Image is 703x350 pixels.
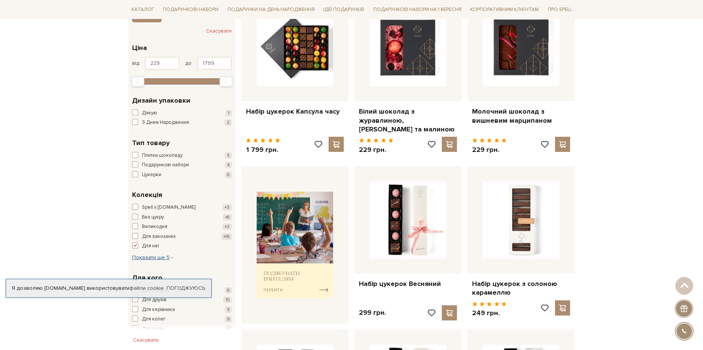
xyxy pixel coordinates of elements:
p: 299 грн. [359,308,386,317]
button: Скасувати [206,25,232,37]
a: Набір цукерок Весняний [359,280,457,288]
span: 2 [224,119,232,126]
input: Ціна [145,57,179,70]
span: +3 [223,204,232,211]
button: Показати ще 5 [132,254,174,261]
p: 229 грн. [359,145,393,154]
span: Великодня [142,223,167,231]
span: Подарункові набори [142,161,189,169]
button: Для колег 9 [132,316,232,323]
button: Для неї [132,242,232,250]
a: Ідеї подарунків [320,4,367,16]
span: Цукерки [142,171,161,179]
button: Плитки шоколаду 5 [132,152,232,159]
span: 5 [225,152,232,159]
input: Ціна [197,57,232,70]
p: 229 грн. [472,145,507,154]
span: Spell x [DOMAIN_NAME] [142,204,195,211]
span: Плитки шоколаду [142,152,182,159]
span: від [132,60,139,67]
span: 5 [225,306,232,313]
div: Max [220,76,232,87]
span: до [185,60,192,67]
span: 6 [225,326,232,332]
button: Для закоханих +16 [132,233,232,241]
a: Погоджуюсь [167,285,205,292]
span: Без цукру [142,214,164,221]
button: Дякую 1 [132,109,232,117]
span: +2 [223,223,232,230]
button: Цукерки 6 [132,171,232,179]
a: Молочний шоколад з вишневим марципаном [472,107,570,125]
button: З Днем Народження 2 [132,119,232,127]
button: Без цукру +6 [132,214,232,221]
a: Корпоративним клієнтам [467,3,542,16]
span: Ціна [132,43,147,53]
span: 10 [223,297,232,303]
span: +6 [223,214,232,220]
button: Великодня +2 [132,223,232,231]
div: Min [131,76,144,87]
div: Я дозволяю [DOMAIN_NAME] використовувати [6,285,211,292]
span: Для неї [142,242,159,250]
a: Подарункові набори на 1 Вересня [370,3,465,16]
button: Для керівника 5 [132,306,232,314]
span: 1 [226,110,232,116]
a: Про Spell [545,4,575,16]
span: Дякую [142,109,157,117]
button: Скасувати [128,334,163,346]
p: 249 грн. [472,309,507,317]
span: Для кого [132,273,162,283]
span: 6 [225,172,232,178]
p: 1 799 грн. [246,145,281,154]
span: Для закоханих [142,233,176,241]
a: Білий шоколад з журавлиною, [PERSON_NAME] та малиною [359,107,457,134]
span: Дизайн упаковки [132,95,190,106]
span: Для керівника [142,306,175,314]
span: З Днем Народження [142,119,189,127]
a: Подарунки на День народження [224,4,318,16]
span: Для колег [142,316,166,323]
a: Набір цукерок з солоною карамеллю [472,280,570,297]
button: Для мами 6 [132,325,232,333]
button: Подарункові набори 4 [132,161,232,169]
span: Для друзів [142,296,167,304]
span: Тип товару [132,138,170,148]
span: 6 [225,287,232,294]
span: Для мами [142,325,164,333]
a: файли cookie [129,285,164,291]
span: +16 [221,233,232,240]
span: Колекція [132,190,162,200]
span: 9 [225,316,232,322]
button: Spell x [DOMAIN_NAME] +3 [132,204,232,211]
button: Для друзів 10 [132,296,232,304]
span: 4 [225,162,232,168]
a: Набір цукерок Капсула часу [246,107,344,116]
img: banner [257,192,334,298]
a: Подарункові набори [160,4,221,16]
a: Каталог [128,4,157,16]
